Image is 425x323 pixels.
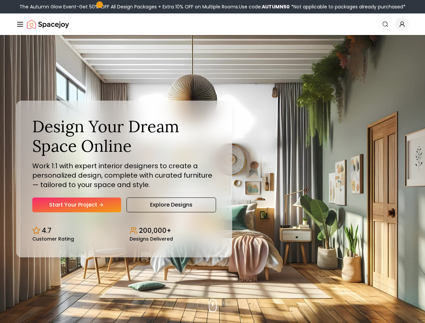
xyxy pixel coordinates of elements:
nav: Global [16,13,409,35]
b: AUTUMN50 [262,3,290,10]
a: Start Your Project [32,198,121,212]
h1: Design Your Dream Space Online [32,117,216,155]
small: Designs Delivered [130,237,173,241]
div: Design stats [32,220,216,241]
p: Work 1:1 with expert interior designers to create a personalized design, complete with curated fu... [32,161,216,189]
span: *Not applicable to packages already purchased* [290,3,405,10]
a: Explore Designs [127,198,216,212]
span: Use code: [239,3,290,10]
small: Customer Rating [32,237,74,241]
p: 200,000+ [139,226,171,235]
p: 4.7 [42,226,51,235]
div: The Autumn Glow Event-Get 50% OFF All Design Packages + Extra 10% OFF on Multiple Rooms. [20,3,405,10]
img: Spacejoy Logo [27,17,69,31]
a: Spacejoy [27,17,69,31]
